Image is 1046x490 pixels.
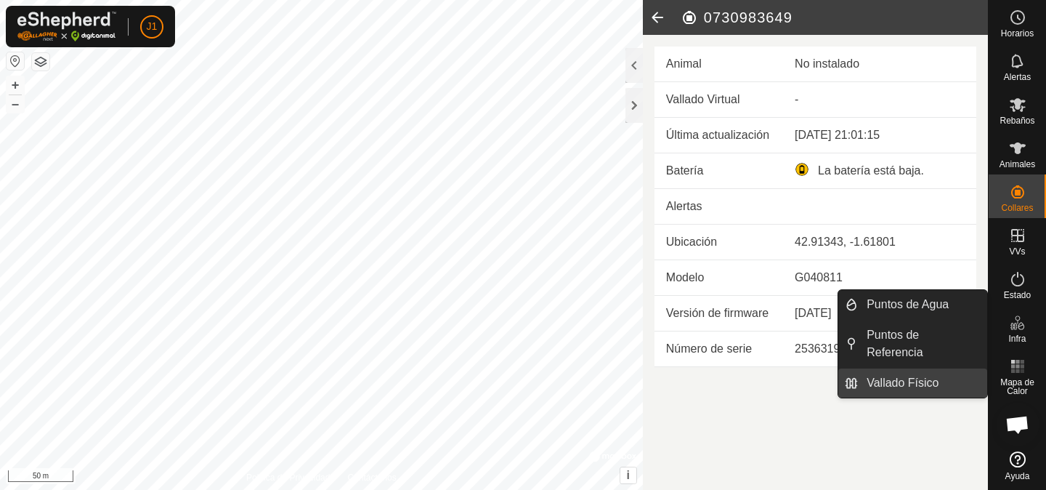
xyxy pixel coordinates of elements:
[620,467,636,483] button: i
[1004,291,1031,300] span: Estado
[654,296,783,332] td: Versión de firmware
[795,340,965,358] div: 2536319045
[681,9,988,26] h2: 0730983649
[654,260,783,296] td: Modelo
[627,469,630,481] span: i
[992,378,1042,395] span: Mapa de Calor
[867,374,938,392] span: Vallado Físico
[795,55,965,73] div: No instalado
[7,95,24,113] button: –
[858,369,987,398] a: Vallado Físico
[795,162,965,180] div: La batería está baja.
[654,118,783,153] td: Última actualización
[654,189,783,225] td: Alertas
[996,403,1039,446] div: Chat abierto
[7,52,24,70] button: Restablecer Mapa
[7,76,24,94] button: +
[147,19,158,34] span: J1
[1001,29,1034,38] span: Horarios
[654,47,783,82] td: Animal
[838,369,987,398] li: Vallado Físico
[867,296,949,313] span: Puntos de Agua
[838,321,987,367] li: Puntos de Referencia
[347,471,396,484] a: Contáctenos
[246,471,330,484] a: Política de Privacidad
[654,225,783,260] td: Ubicación
[1000,160,1035,169] span: Animales
[654,82,783,118] td: Vallado Virtual
[1009,247,1025,256] span: VVs
[1001,204,1033,212] span: Collares
[838,290,987,319] li: Puntos de Agua
[858,290,987,319] a: Puntos de Agua
[795,93,798,105] app-display-virtual-paddock-transition: -
[1005,472,1030,481] span: Ayuda
[858,321,987,367] a: Puntos de Referencia
[1008,334,1026,343] span: Infra
[795,233,965,251] div: 42.91343, -1.61801
[795,305,965,322] div: [DATE]
[32,53,49,71] button: Capas del Mapa
[1004,73,1031,81] span: Alertas
[17,12,116,41] img: Logo Gallagher
[654,153,783,189] td: Batería
[1000,116,1034,125] span: Rebaños
[867,326,978,361] span: Puntos de Referencia
[654,332,783,367] td: Número de serie
[989,446,1046,486] a: Ayuda
[795,269,965,286] div: G040811
[795,126,965,144] div: [DATE] 21:01:15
